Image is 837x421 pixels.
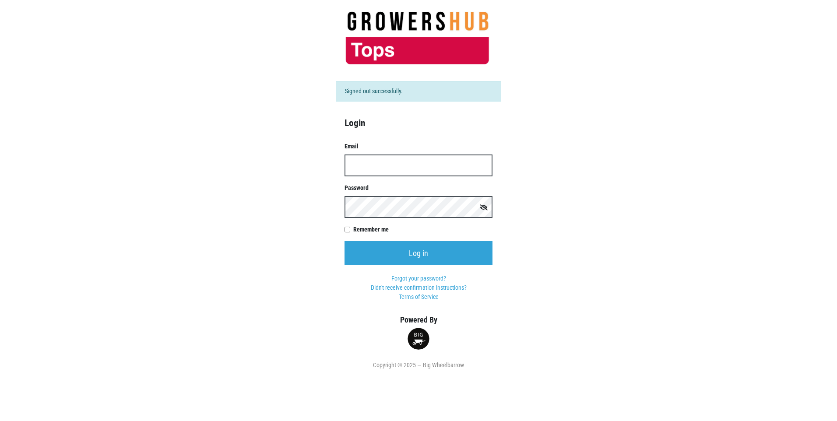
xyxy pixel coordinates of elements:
label: Password [345,183,492,193]
label: Remember me [353,225,492,234]
a: Forgot your password? [391,275,446,282]
a: Terms of Service [399,293,439,300]
label: Email [345,142,492,151]
input: Log in [345,241,492,265]
div: Signed out successfully. [336,81,501,102]
h4: Login [345,117,492,129]
img: small-round-logo-d6fdfe68ae19b7bfced82731a0234da4.png [408,328,429,350]
a: Didn't receive confirmation instructions? [371,284,467,291]
div: Copyright © 2025 — Big Wheelbarrow [331,361,506,370]
h5: Powered By [331,315,506,325]
img: 279edf242af8f9d49a69d9d2afa010fb.png [331,11,506,65]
